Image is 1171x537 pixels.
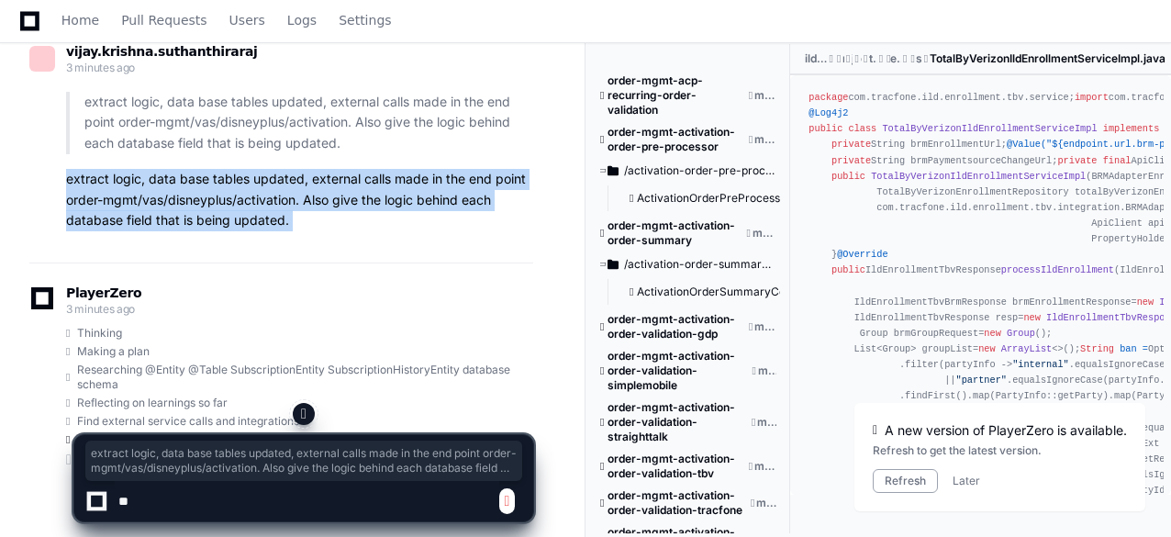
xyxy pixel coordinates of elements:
[608,73,746,117] span: order-mgmt-acp-recurring-order-validation
[622,279,780,305] button: ActivationOrderSummaryController.java
[600,250,776,279] button: /activation-order-summary/src/main/java/com/tracfone/activation/order/summary/controller
[637,285,847,299] span: ActivationOrderSummaryController.java
[871,171,1086,182] span: TotalByVerizonIldEnrollmentServiceImpl
[831,264,865,275] span: public
[77,363,533,392] span: Researching @Entity @Table SubscriptionEntity SubscriptionHistoryEntity database schema
[84,92,533,154] p: extract logic, data base tables updated, external calls made in the end point order-mgmt/vas/disn...
[1143,343,1148,354] span: =
[1137,296,1154,308] span: new
[77,396,228,410] span: Reflecting on learnings so far
[608,349,750,393] span: order-mgmt-activation-order-validation-simplemobile
[66,302,135,316] span: 3 minutes ago
[91,446,517,475] span: extract logic, data base tables updated, external calls made in the end point order-mgmt/vas/disn...
[1057,155,1097,166] span: private
[622,185,780,211] button: ActivationOrderPreProcessorController.java
[77,326,122,341] span: Thinking
[984,328,1000,339] span: new
[1120,343,1136,354] span: ban
[754,88,776,103] span: master
[831,171,865,182] span: public
[608,218,744,248] span: order-mgmt-activation-order-summary
[66,169,533,231] p: extract logic, data base tables updated, external calls made in the end point order-mgmt/vas/disn...
[956,375,1007,386] span: "partner"
[608,253,619,275] svg: Directory
[882,123,1097,134] span: TotalByVerizonIldEnrollmentServiceImpl
[624,163,776,178] span: /activation-order-pre-processor/src/main/java/com/tracfone/activation/order/pre/processor/controller
[287,15,317,26] span: Logs
[66,44,257,59] span: vijay.krishna.suthanthiraraj
[608,312,747,341] span: order-mgmt-activation-order-validation-gdp
[66,287,141,298] span: PlayerZero
[1001,264,1114,275] span: processIldEnrollment
[978,343,995,354] span: new
[1007,328,1035,339] span: Group
[608,160,619,182] svg: Directory
[600,156,776,185] button: /activation-order-pre-processor/src/main/java/com/tracfone/activation/order/pre/processor/controller
[805,51,827,66] span: ild-enrollment-tbv
[637,191,867,206] span: ActivationOrderPreProcessorController.java
[753,226,776,241] span: master
[890,51,901,66] span: enrollment
[1075,92,1109,103] span: import
[1103,155,1132,166] span: final
[1023,312,1040,323] span: new
[852,51,853,66] span: java
[809,92,848,103] span: package
[1012,359,1069,370] span: "internal"
[885,421,1127,440] span: A new version of PlayerZero is available.
[953,474,980,488] button: Later
[809,107,848,118] span: @Log4j2
[121,15,206,26] span: Pull Requests
[754,132,776,147] span: master
[842,51,844,66] span: main
[61,15,99,26] span: Home
[930,51,1165,66] span: TotalByVerizonIldEnrollmentServiceImpl.java
[873,469,938,493] button: Refresh
[608,125,747,154] span: order-mgmt-activation-order-pre-processor
[77,344,150,359] span: Making a plan
[916,51,922,66] span: service
[831,139,871,150] span: private
[809,123,842,134] span: public
[1080,343,1114,354] span: String
[66,61,135,74] span: 3 minutes ago
[848,123,876,134] span: class
[1001,343,1052,354] span: ArrayList
[837,249,887,260] span: @Override
[754,319,776,334] span: master
[758,364,776,378] span: master
[869,51,876,66] span: tracfone
[873,443,1127,458] div: Refresh to get the latest version.
[861,51,862,66] span: com
[229,15,265,26] span: Users
[1103,123,1160,134] span: implements
[608,400,750,444] span: order-mgmt-activation-order-validation-straighttalk
[339,15,391,26] span: Settings
[624,257,776,272] span: /activation-order-summary/src/main/java/com/tracfone/activation/order/summary/controller
[831,155,871,166] span: private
